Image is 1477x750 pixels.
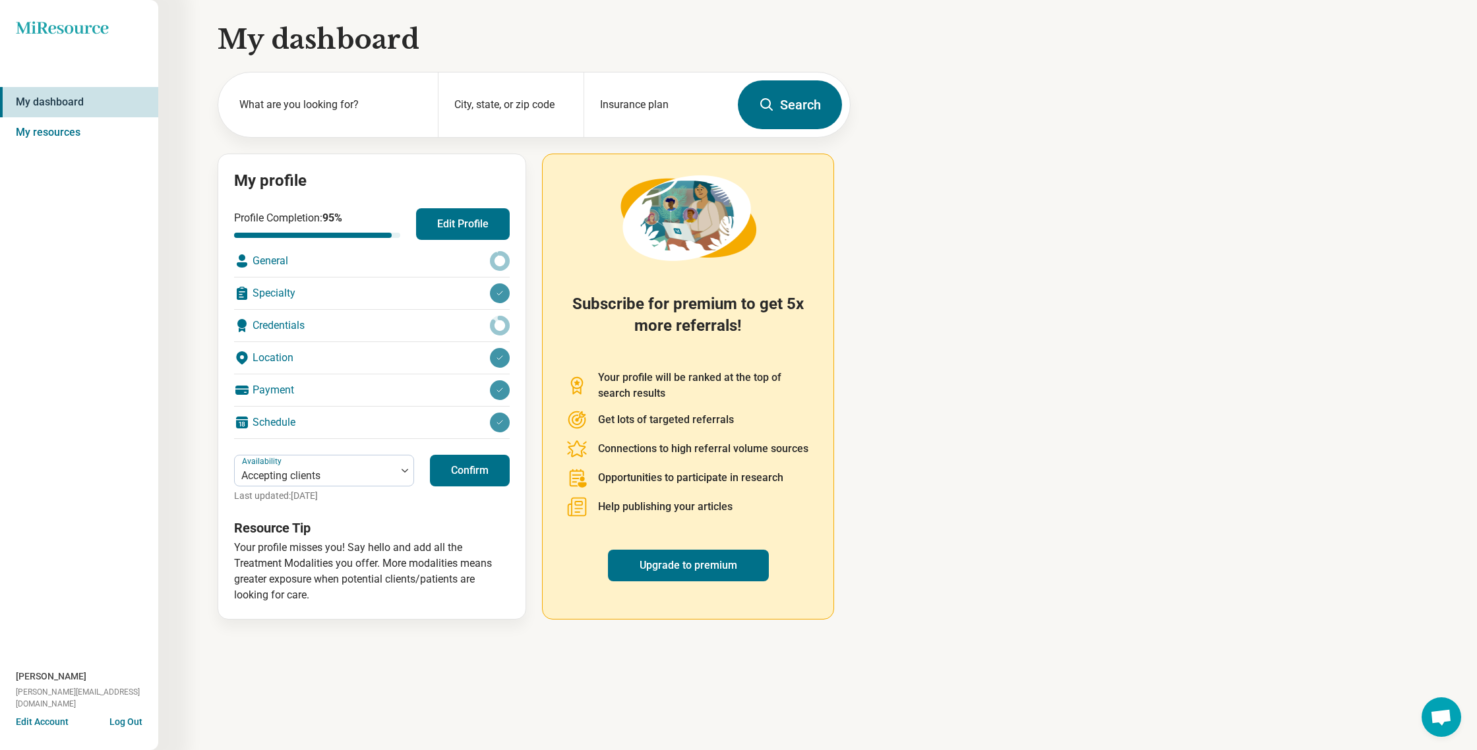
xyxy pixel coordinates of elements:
p: Your profile will be ranked at the top of search results [598,370,810,401]
button: Log Out [109,715,142,726]
span: [PERSON_NAME][EMAIL_ADDRESS][DOMAIN_NAME] [16,686,158,710]
button: Confirm [430,455,510,486]
div: Open chat [1422,697,1461,737]
h3: Resource Tip [234,519,510,537]
p: Opportunities to participate in research [598,470,783,486]
div: Specialty [234,277,510,309]
h2: My profile [234,170,510,192]
button: Edit Profile [416,208,510,240]
p: Your profile misses you! Say hello and add all the Treatment Modalities you offer. More modalitie... [234,540,510,603]
label: Availability [242,457,284,466]
label: What are you looking for? [239,97,422,113]
p: Connections to high referral volume sources [598,441,808,457]
div: Credentials [234,310,510,341]
div: Profile Completion: [234,210,400,238]
p: Last updated: [DATE] [234,489,414,503]
span: [PERSON_NAME] [16,670,86,683]
div: General [234,245,510,277]
div: Payment [234,374,510,406]
div: Schedule [234,407,510,438]
h1: My dashboard [218,21,851,58]
a: Upgrade to premium [608,550,769,581]
button: Edit Account [16,715,69,729]
div: Location [234,342,510,374]
p: Get lots of targeted referrals [598,412,734,428]
h2: Subscribe for premium to get 5x more referrals! [566,293,810,354]
button: Search [738,80,842,129]
span: 95 % [322,212,342,224]
p: Help publishing your articles [598,499,733,515]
